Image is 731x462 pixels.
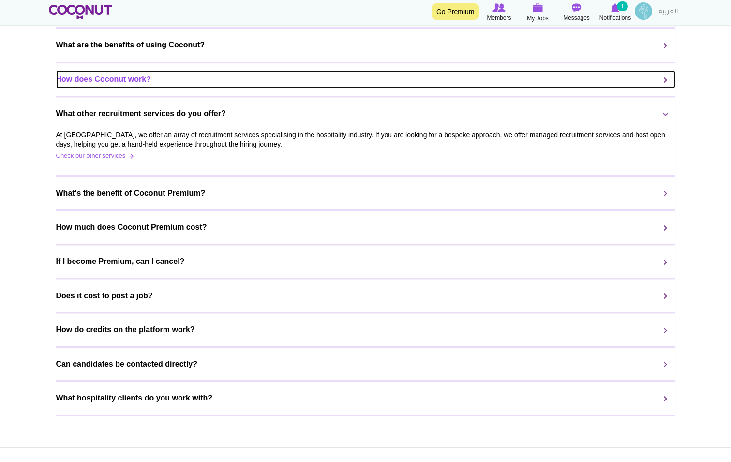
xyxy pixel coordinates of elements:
img: My Jobs [533,3,543,12]
span: My Jobs [527,14,549,23]
a: Notifications Notifications 1 [596,2,635,23]
a: Messages Messages [557,2,596,23]
small: 1 [617,1,627,11]
a: Browse Members Members [480,2,519,23]
a: Check our other services [56,152,135,161]
a: What other recruitment services do you offer? [56,105,675,123]
a: What hospitality clients do you work with? [56,389,675,407]
a: العربية [654,2,683,22]
a: How does Coconut work? [56,70,675,89]
a: My Jobs My Jobs [519,2,557,23]
img: Messages [572,3,582,12]
a: What's the benefit of Coconut Premium? [56,184,675,202]
span: Members [487,13,511,23]
a: What are the benefits of using Coconut? [56,36,675,54]
a: How much does Coconut Premium cost? [56,218,675,236]
span: Messages [563,13,590,23]
div: At [GEOGRAPHIC_DATA], we offer an array of recruitment services specialising in the hospitality i... [56,123,675,168]
a: If I become Premium, can I cancel? [56,252,675,271]
img: Home [49,5,112,19]
a: Does it cost to post a job? [56,287,675,305]
a: How do credits on the platform work? [56,321,675,339]
a: Go Premium [432,3,479,20]
img: Browse Members [492,3,505,12]
span: Notifications [599,13,631,23]
img: Notifications [611,3,619,12]
a: Can candidates be contacted directly? [56,355,675,373]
